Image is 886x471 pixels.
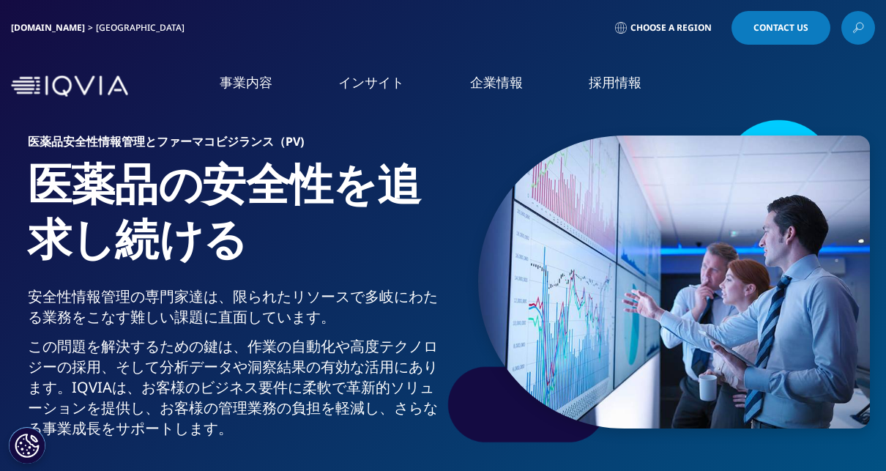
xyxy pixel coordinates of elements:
[753,23,808,32] span: Contact Us
[478,136,870,429] img: 139_reviewing-data-on-screens.jpg
[220,73,272,92] a: 事業内容
[589,73,641,92] a: 採用情報
[134,51,875,121] nav: Primary
[28,336,438,448] p: この問題を解決するための鍵は、作業の自動化や高度テクノロジーの採用、そして分析データや洞察結果の有効な活用にあります。IQVIAは、お客様のビジネス要件に柔軟で革新的ソリューションを提供し、お客...
[338,73,404,92] a: インサイト
[470,73,523,92] a: 企業情報
[630,22,712,34] span: Choose a Region
[731,11,830,45] a: Contact Us
[11,21,85,34] a: [DOMAIN_NAME]
[28,136,438,156] h6: 医薬品安全性情報管理とファーマコビジランス（PV)
[96,22,190,34] div: [GEOGRAPHIC_DATA]
[9,427,45,464] button: Cookie 設定
[28,286,438,336] p: 安全性情報管理の専門家達は、限られたリソースで多岐にわたる業務をこなす難しい課題に直面しています。
[28,156,438,286] h1: 医薬品の安全性を追求し続ける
